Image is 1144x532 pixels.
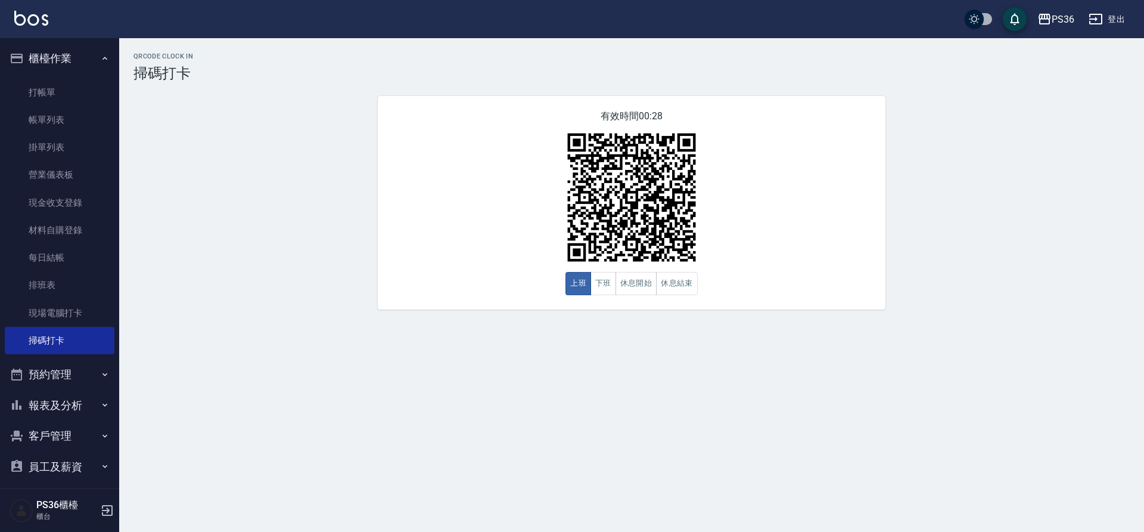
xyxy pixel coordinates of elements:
a: 帳單列表 [5,106,114,134]
a: 排班表 [5,271,114,299]
img: Logo [14,11,48,26]
button: 商品管理 [5,482,114,513]
a: 營業儀表板 [5,161,114,188]
a: 每日結帳 [5,244,114,271]
a: 掃碼打卡 [5,327,114,354]
button: 下班 [590,272,616,295]
p: 櫃台 [36,511,97,522]
button: save [1003,7,1027,31]
h2: QRcode Clock In [133,52,1130,60]
button: 報表及分析 [5,390,114,421]
button: PS36 [1033,7,1079,32]
a: 材料自購登錄 [5,216,114,244]
div: 有效時間 00:28 [378,96,885,310]
h3: 掃碼打卡 [133,65,1130,82]
button: 登出 [1084,8,1130,30]
a: 掛單列表 [5,134,114,161]
div: PS36 [1052,12,1074,27]
a: 打帳單 [5,79,114,106]
button: 客戶管理 [5,420,114,451]
button: 員工及薪資 [5,451,114,482]
h5: PS36櫃檯 [36,499,97,511]
button: 櫃檯作業 [5,43,114,74]
a: 現金收支登錄 [5,189,114,216]
img: Person [10,499,33,522]
button: 預約管理 [5,359,114,390]
button: 上班 [565,272,591,295]
button: 休息結束 [656,272,698,295]
a: 現場電腦打卡 [5,299,114,327]
button: 休息開始 [615,272,657,295]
